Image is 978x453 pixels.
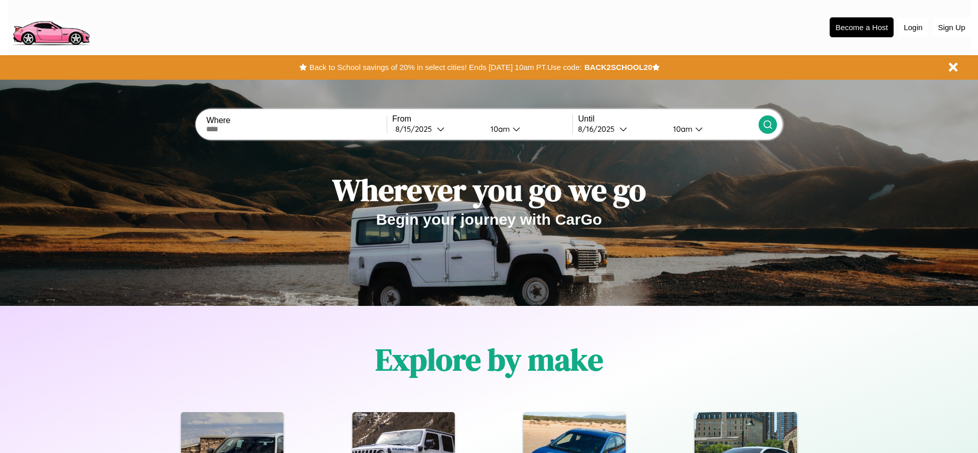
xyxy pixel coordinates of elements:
label: Where [206,116,386,125]
button: Become a Host [830,17,894,37]
button: Login [899,18,928,37]
div: 10am [668,124,695,134]
b: BACK2SCHOOL20 [584,63,652,71]
div: 10am [485,124,513,134]
label: From [392,114,572,124]
button: Back to School savings of 20% in select cities! Ends [DATE] 10am PT.Use code: [307,60,584,75]
button: Sign Up [933,18,970,37]
img: logo [8,5,94,48]
label: Until [578,114,758,124]
button: 10am [665,124,758,134]
button: 10am [482,124,572,134]
button: 8/15/2025 [392,124,482,134]
h1: Explore by make [375,339,603,380]
div: 8 / 15 / 2025 [395,124,437,134]
div: 8 / 16 / 2025 [578,124,619,134]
